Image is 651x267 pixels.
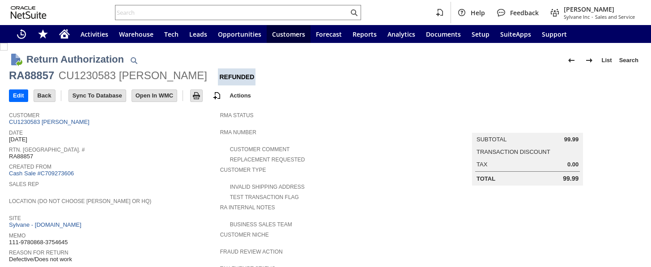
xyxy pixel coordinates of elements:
[220,167,266,173] a: Customer Type
[69,90,126,102] input: Sync To Database
[9,233,26,239] a: Memo
[9,90,28,102] input: Edit
[191,90,202,101] img: Print
[466,25,495,43] a: Setup
[32,25,54,43] div: Shortcuts
[16,29,27,39] svg: Recent Records
[164,30,179,38] span: Tech
[230,157,305,163] a: Replacement Requested
[471,8,485,17] span: Help
[34,90,55,102] input: Back
[220,204,275,211] a: RA Internal Notes
[9,215,21,221] a: Site
[54,25,75,43] a: Home
[472,30,489,38] span: Setup
[75,25,114,43] a: Activities
[349,7,359,18] svg: Search
[477,148,550,155] a: Transaction Discount
[226,92,255,99] a: Actions
[212,90,222,101] img: add-record.svg
[11,25,32,43] a: Recent Records
[598,53,616,68] a: List
[230,221,292,228] a: Business Sales Team
[9,239,68,246] span: 111-9780868-3754645
[159,25,184,43] a: Tech
[272,30,305,38] span: Customers
[220,112,254,119] a: RMA Status
[477,136,506,143] a: Subtotal
[230,194,299,200] a: Test Transaction Flag
[9,181,39,187] a: Sales Rep
[9,221,84,228] a: Sylvane - [DOMAIN_NAME]
[184,25,213,43] a: Leads
[59,68,207,83] div: CU1230583 [PERSON_NAME]
[230,146,290,153] a: Customer Comment
[11,6,47,19] svg: logo
[132,90,177,102] input: Open In WMC
[218,30,261,38] span: Opportunities
[119,30,153,38] span: Warehouse
[81,30,108,38] span: Activities
[477,175,495,182] a: Total
[230,184,305,190] a: Invalid Shipping Address
[9,198,151,204] a: Location (Do Not Choose [PERSON_NAME] or HQ)
[220,232,269,238] a: Customer Niche
[9,153,33,160] span: RA88857
[38,29,48,39] svg: Shortcuts
[9,256,72,263] span: Defective/Does not work
[191,90,202,102] input: Print
[9,119,92,125] a: CU1230583 [PERSON_NAME]
[353,30,377,38] span: Reports
[584,55,595,66] img: Next
[9,112,39,119] a: Customer
[536,25,572,43] a: Support
[9,147,85,153] a: Rtn. [GEOGRAPHIC_DATA]. #
[616,53,642,68] a: Search
[311,25,347,43] a: Forecast
[387,30,415,38] span: Analytics
[564,13,590,20] span: Sylvane Inc
[9,68,54,83] div: RA88857
[189,30,207,38] span: Leads
[510,8,539,17] span: Feedback
[421,25,466,43] a: Documents
[316,30,342,38] span: Forecast
[382,25,421,43] a: Analytics
[213,25,267,43] a: Opportunities
[347,25,382,43] a: Reports
[114,25,159,43] a: Warehouse
[563,175,579,182] span: 99.99
[115,7,349,18] input: Search
[564,136,579,143] span: 99.99
[472,119,583,133] caption: Summary
[218,68,255,85] div: Refunded
[220,249,283,255] a: Fraud Review Action
[566,55,577,66] img: Previous
[220,129,256,136] a: RMA Number
[426,30,461,38] span: Documents
[567,161,579,168] span: 0.00
[477,161,487,168] a: Tax
[9,250,68,256] a: Reason For Return
[26,52,124,67] h1: Return Authorization
[9,136,27,143] span: [DATE]
[128,55,139,66] img: Quick Find
[267,25,311,43] a: Customers
[595,13,635,20] span: Sales and Service
[59,29,70,39] svg: Home
[564,5,635,13] span: [PERSON_NAME]
[9,130,23,136] a: Date
[495,25,536,43] a: SuiteApps
[591,13,593,20] span: -
[9,170,74,177] a: Cash Sale #C709273606
[9,164,51,170] a: Created From
[500,30,531,38] span: SuiteApps
[542,30,567,38] span: Support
